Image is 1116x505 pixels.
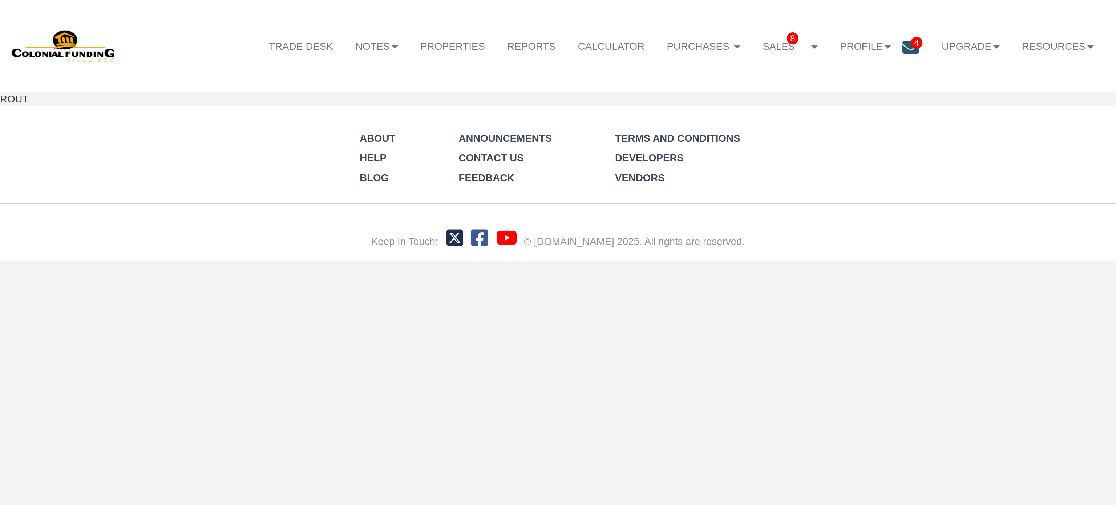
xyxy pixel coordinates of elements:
a: Purchases [656,32,752,61]
div: Keep In Touch: [371,234,438,249]
span: 8 [787,32,798,44]
a: Profile [829,32,902,61]
a: About [360,133,395,144]
a: Reports [496,32,567,61]
a: Blog [360,172,389,183]
a: Developers [615,152,684,163]
a: Help [360,152,387,163]
a: Calculator [567,32,656,61]
div: © [DOMAIN_NAME] 2025. All rights are reserved. [524,234,745,249]
a: 4 [902,32,931,67]
a: Upgrade [931,32,1011,61]
a: Notes [344,32,409,61]
a: Feedback [459,172,514,183]
a: Announcements [459,133,552,144]
a: Vendors [615,172,665,183]
a: Sales8 [751,32,829,61]
a: Resources [1011,32,1105,61]
img: 579666 [11,29,116,64]
a: Contact Us [459,152,524,163]
span: 4 [911,37,922,49]
a: Properties [409,32,496,61]
a: Trade Desk [258,32,344,61]
a: Terms and Conditions [615,133,740,144]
